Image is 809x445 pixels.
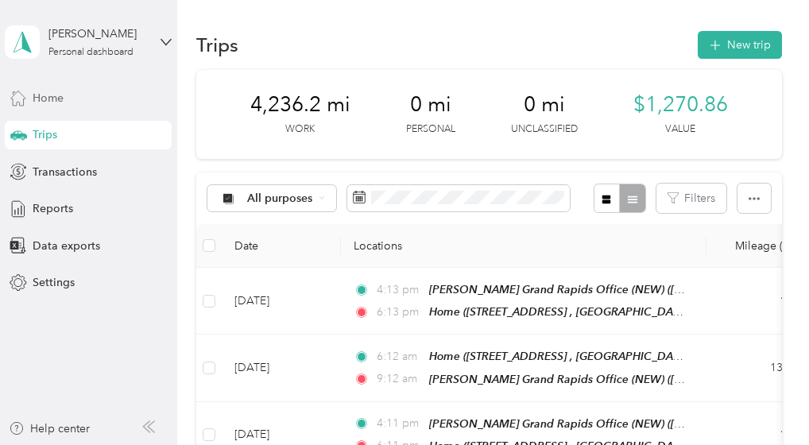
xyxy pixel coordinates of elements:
span: 9:12 am [377,370,422,388]
iframe: Everlance-gr Chat Button Frame [720,356,809,445]
span: 4,236.2 mi [250,92,350,118]
span: Reports [33,200,73,217]
th: Date [222,224,341,268]
span: Trips [33,126,57,143]
td: [DATE] [222,268,341,335]
span: [PERSON_NAME] Grand Rapids Office (NEW) ([STREET_ADDRESS]) [429,283,774,296]
p: Unclassified [511,122,578,137]
span: 4:13 pm [377,281,422,299]
span: 0 mi [524,92,565,118]
p: Value [665,122,695,137]
span: Data exports [33,238,100,254]
p: Personal [406,122,455,137]
span: [PERSON_NAME] Grand Rapids Office (NEW) ([STREET_ADDRESS]) [429,373,774,386]
p: Work [285,122,315,137]
span: 6:12 am [377,348,422,366]
span: Home ([STREET_ADDRESS] , [GEOGRAPHIC_DATA], [GEOGRAPHIC_DATA]) [429,305,808,319]
span: [PERSON_NAME] Grand Rapids Office (NEW) ([STREET_ADDRESS]) [429,417,774,431]
div: Personal dashboard [48,48,134,57]
span: Transactions [33,164,97,180]
span: Home ([STREET_ADDRESS] , [GEOGRAPHIC_DATA], [GEOGRAPHIC_DATA]) [429,350,808,363]
h1: Trips [196,37,238,53]
span: All purposes [247,193,313,204]
th: Locations [341,224,706,268]
span: Settings [33,274,75,291]
span: 6:13 pm [377,304,422,321]
span: 4:11 pm [377,415,422,432]
span: 0 mi [410,92,451,118]
span: $1,270.86 [633,92,728,118]
span: Home [33,90,64,106]
button: Help center [9,420,90,437]
button: Filters [656,184,726,213]
td: [DATE] [222,335,341,401]
div: [PERSON_NAME] [48,25,148,42]
button: New trip [698,31,782,59]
